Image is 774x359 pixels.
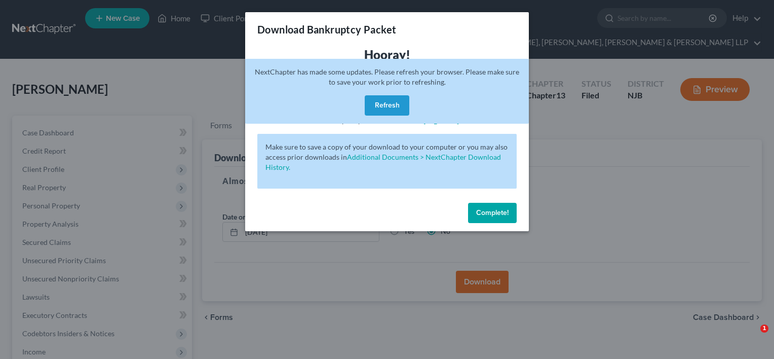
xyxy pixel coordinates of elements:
span: Complete! [476,208,509,217]
a: Additional Documents > NextChapter Download History. [265,153,501,171]
iframe: Intercom live chat [740,325,764,349]
p: Make sure to save a copy of your download to your computer or you may also access prior downloads in [265,142,509,172]
span: NextChapter has made some updates. Please refresh your browser. Please make sure to save your wor... [255,67,519,86]
button: Complete! [468,203,517,223]
button: Refresh [365,95,409,116]
h3: Download Bankruptcy Packet [257,22,396,37]
span: 1 [760,325,768,333]
h3: Hooray! [257,47,517,63]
